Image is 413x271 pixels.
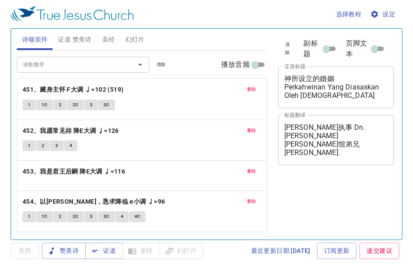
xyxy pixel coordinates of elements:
button: 清除 [278,39,297,58]
span: 4 [69,142,72,150]
button: 451、藏身主怀 F大调 ♩=102 (519) [23,84,125,95]
span: 3 [55,142,58,150]
span: 播放音频 [221,59,250,70]
span: 4C [134,213,141,221]
iframe: from-child [275,174,372,256]
span: 1 [28,142,31,150]
button: 2 [36,140,50,151]
span: 3C [103,213,110,221]
span: 证道 赞美诗 [58,34,91,45]
button: 4 [64,140,77,151]
span: 2 [42,142,44,150]
button: 2C [67,211,84,222]
button: 设定 [368,6,399,23]
button: 3C [98,100,115,110]
span: 2 [59,101,61,109]
textarea: [PERSON_NAME]执事 Dn. [PERSON_NAME] [PERSON_NAME]馆弟兄 [PERSON_NAME]. [PERSON_NAME] [284,123,388,157]
button: 3 [50,140,63,151]
img: True Jesus Church [11,6,134,22]
button: 1 [23,140,36,151]
button: 3 [84,211,98,222]
button: 删除 [242,196,262,207]
span: 删除 [247,85,256,93]
button: 清除 [151,59,171,70]
b: 452、我愿常见祢 降E大调 ♩=126 [23,125,119,136]
span: 选择教程 [336,9,362,20]
button: 4C [129,211,146,222]
span: 2C [73,101,79,109]
button: 1C [36,211,53,222]
button: 1 [23,211,36,222]
span: 页脚文本 [346,38,370,59]
span: 1 [28,213,31,221]
span: 证道 [92,245,116,256]
span: 删除 [247,197,256,205]
b: 454、以[PERSON_NAME]，恳求降临 e小调 ♩=96 [23,196,165,207]
span: 1 [28,101,31,109]
span: 清除 [157,61,166,69]
button: 4 [115,211,129,222]
span: 设定 [372,9,395,20]
textarea: 神所设立的婚姻 Perkahwinan Yang Diasaskan Oleh [DEMOGRAPHIC_DATA] [284,74,388,100]
button: 1 [23,100,36,110]
a: 订阅更新 [317,243,357,259]
span: 赞美诗 [49,245,79,256]
span: 4 [121,213,123,221]
button: 2 [54,211,67,222]
span: 1C [42,101,48,109]
button: 删除 [242,84,262,95]
span: 3C [103,101,110,109]
button: 证道 [85,243,123,259]
span: 清除 [283,41,291,57]
button: 删除 [242,166,262,177]
button: 454、以[PERSON_NAME]，恳求降临 e小调 ♩=96 [23,196,167,207]
button: 2 [54,100,67,110]
b: 451、藏身主怀 F大调 ♩=102 (519) [23,84,124,95]
button: 452、我愿常见祢 降E大调 ♩=126 [23,125,120,136]
span: 最近更新日期 [DATE] [251,245,310,256]
span: 3 [90,101,92,109]
span: 圣经 [102,34,115,45]
span: 副标题 [303,38,321,59]
button: 赞美诗 [42,243,86,259]
b: 453、我是君王后嗣 降E大调 ♩=116 [23,166,125,177]
button: 1C [36,100,53,110]
button: 3 [84,100,98,110]
span: 1C [42,213,48,221]
a: 最近更新日期 [DATE] [248,243,314,259]
span: 2C [73,213,79,221]
button: Open [134,58,146,71]
button: 删除 [242,125,262,136]
span: 删除 [247,127,256,135]
span: 删除 [247,167,256,175]
span: 3 [90,213,92,221]
button: 2C [67,100,84,110]
span: 2 [59,213,61,221]
button: 453、我是君王后嗣 降E大调 ♩=116 [23,166,127,177]
span: 订阅更新 [324,245,350,256]
span: 递交建议 [367,245,392,256]
button: 选择教程 [333,6,365,23]
span: 诗颂崇拜 [22,34,48,45]
button: 3C [98,211,115,222]
a: 递交建议 [359,243,399,259]
span: 幻灯片 [126,34,145,45]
